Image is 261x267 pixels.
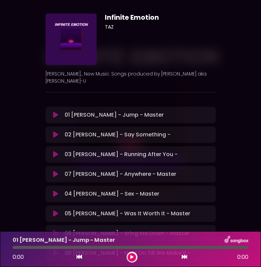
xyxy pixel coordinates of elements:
[46,14,97,65] img: IcwQz5fkR8S13jmypdGW
[225,236,248,245] img: songbox-logo-white.png
[105,24,215,30] h3: TAZ
[65,190,159,198] p: 04 [PERSON_NAME] - Sex - Master
[105,14,215,21] h1: Infinite Emotion
[237,253,248,261] span: 0:00
[65,210,190,218] p: 05 [PERSON_NAME] - Was It Worth It - Master
[65,111,164,119] p: 01 [PERSON_NAME] - Jump - Master
[46,70,216,85] p: [PERSON_NAME]... New Music. Songs produced by [PERSON_NAME] aka [PERSON_NAME]-U
[13,236,115,244] p: 01 [PERSON_NAME] - Jump - Master
[13,253,24,261] span: 0:00
[65,170,176,178] p: 07 [PERSON_NAME] - Anywhere - Master
[65,150,178,158] p: 03 [PERSON_NAME] - Running After You -
[65,131,170,139] p: 02 [PERSON_NAME] - Say Something -
[65,229,190,237] p: 06 [PERSON_NAME] - Bring Me Down - Master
